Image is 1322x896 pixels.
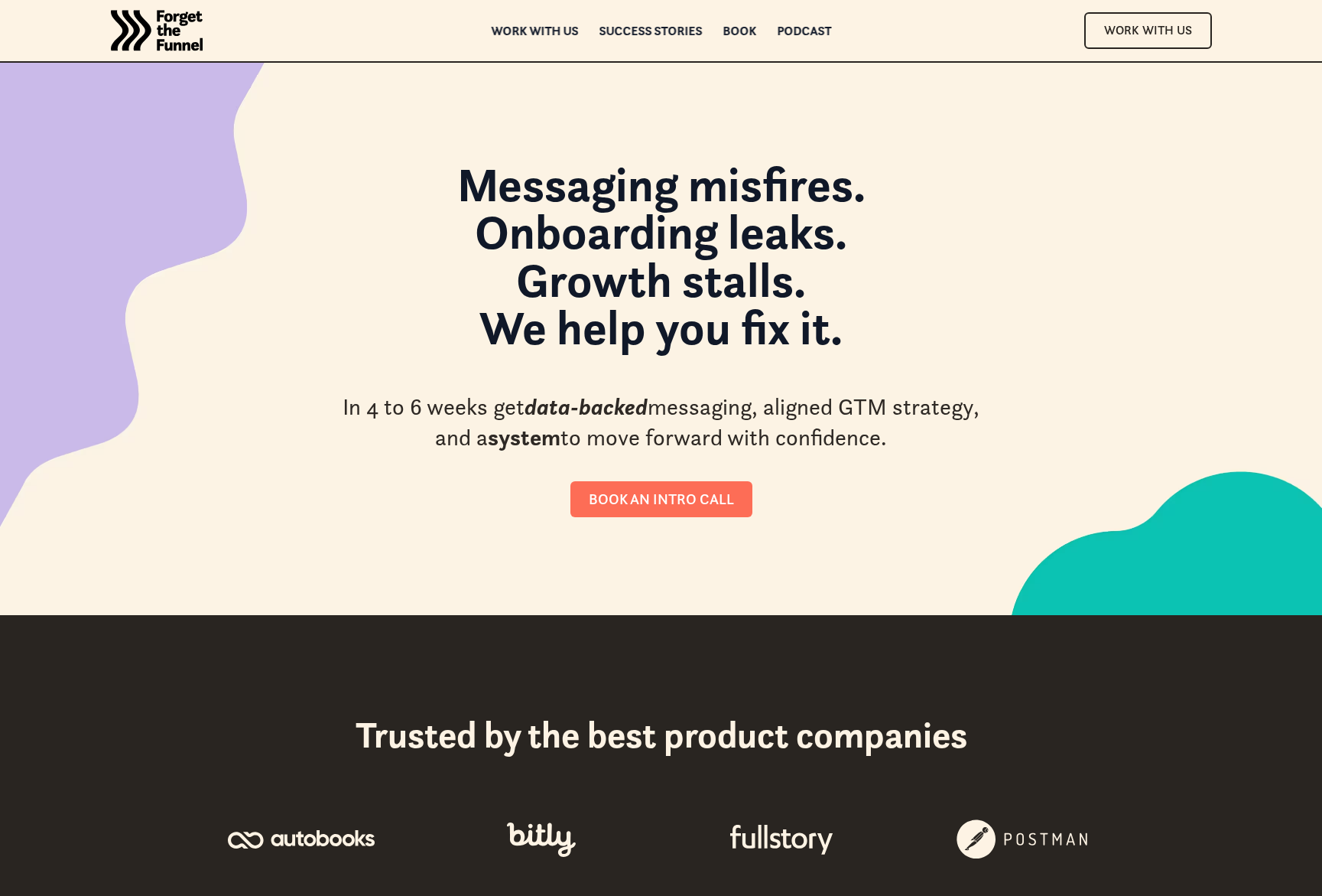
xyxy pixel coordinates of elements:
a: Book an intro call [570,481,752,517]
em: data-backed [525,393,648,421]
a: Book [723,25,756,36]
a: Success Stories [599,25,702,36]
a: Work With Us [1084,12,1212,48]
a: Podcast [777,25,831,36]
div: In 4 to 6 weeks get messaging, aligned GTM strategy, and a to move forward with confidence. [336,392,986,454]
div: Book an intro call [589,490,734,508]
strong: system [488,423,560,451]
a: Work with us [491,25,578,36]
strong: Messaging misfires. Onboarding leaks. Growth stalls. We help you fix it. [457,155,866,357]
h2: Trusted by the best product companies [356,713,967,758]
